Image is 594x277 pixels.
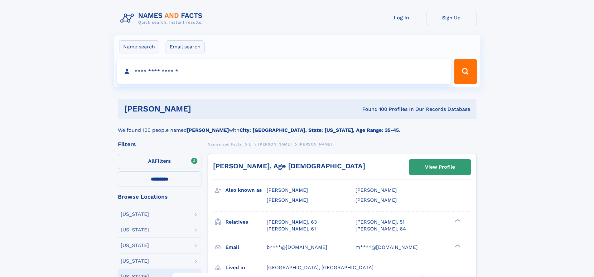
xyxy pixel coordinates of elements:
[225,217,267,227] h3: Relatives
[213,162,365,170] a: [PERSON_NAME], Age [DEMOGRAPHIC_DATA]
[355,187,397,193] span: [PERSON_NAME]
[118,141,201,147] div: Filters
[258,140,292,148] a: [PERSON_NAME]
[377,10,427,25] a: Log In
[267,197,308,203] span: [PERSON_NAME]
[239,127,399,133] b: City: [GEOGRAPHIC_DATA], State: [US_STATE], Age Range: 35-45
[225,185,267,195] h3: Also known as
[118,194,201,200] div: Browse Locations
[118,154,201,169] label: Filters
[267,219,317,225] a: [PERSON_NAME], 63
[258,142,292,146] span: [PERSON_NAME]
[121,212,149,217] div: [US_STATE]
[267,225,316,232] a: [PERSON_NAME], 61
[355,219,404,225] a: [PERSON_NAME], 51
[166,40,205,53] label: Email search
[427,10,476,25] a: Sign Up
[121,227,149,232] div: [US_STATE]
[249,140,251,148] a: L
[119,40,159,53] label: Name search
[121,259,149,264] div: [US_STATE]
[425,160,455,174] div: View Profile
[453,244,461,248] div: ❯
[267,265,374,270] span: [GEOGRAPHIC_DATA], [GEOGRAPHIC_DATA]
[118,10,208,27] img: Logo Names and Facts
[117,59,451,84] input: search input
[118,119,476,134] div: We found 100 people named with .
[355,225,406,232] a: [PERSON_NAME], 64
[121,243,149,248] div: [US_STATE]
[355,197,397,203] span: [PERSON_NAME]
[249,142,251,146] span: L
[124,105,277,113] h1: [PERSON_NAME]
[277,106,470,113] div: Found 100 Profiles In Our Records Database
[225,262,267,273] h3: Lived in
[267,187,308,193] span: [PERSON_NAME]
[454,59,477,84] button: Search Button
[299,142,332,146] span: [PERSON_NAME]
[208,140,242,148] a: Names and Facts
[225,242,267,253] h3: Email
[187,127,229,133] b: [PERSON_NAME]
[453,218,461,222] div: ❯
[148,158,155,164] span: All
[409,160,471,175] a: View Profile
